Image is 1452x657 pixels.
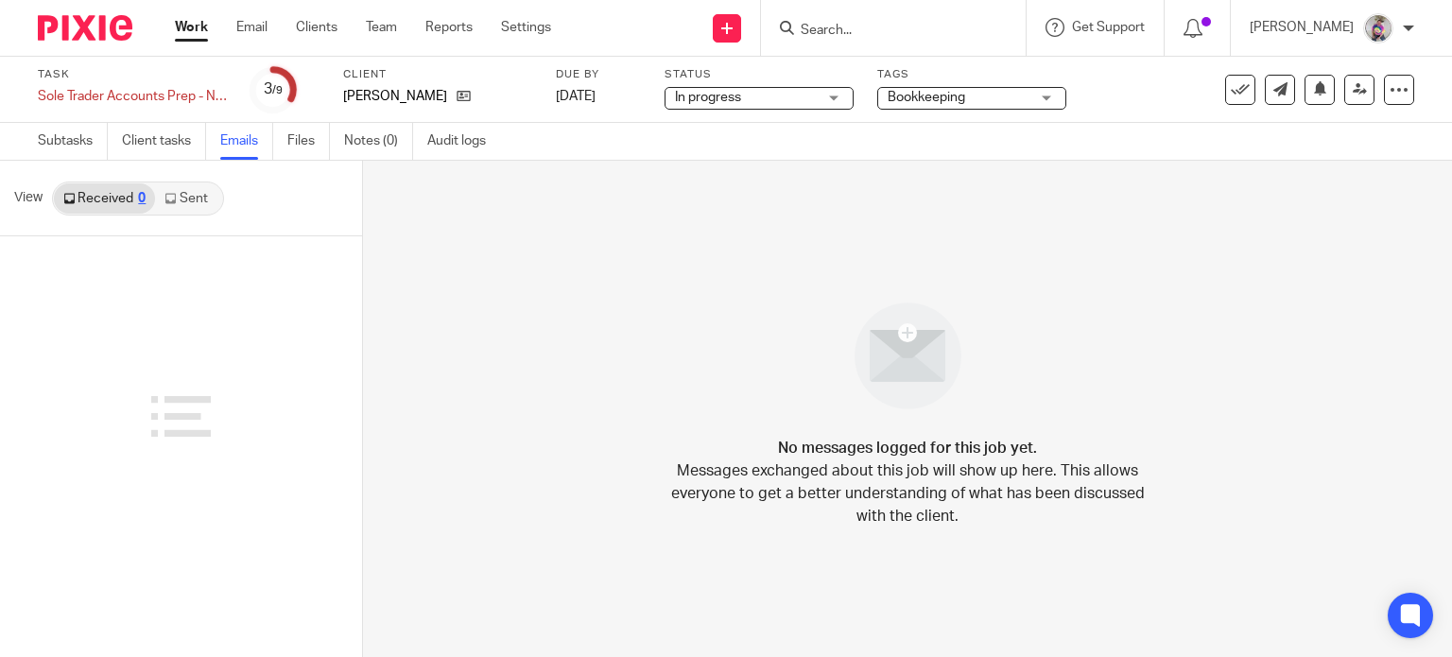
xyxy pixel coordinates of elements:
div: 3 [264,78,283,100]
a: Received0 [54,183,155,214]
label: Tags [877,67,1066,82]
span: [DATE] [556,90,596,103]
small: /9 [272,85,283,95]
h4: No messages logged for this job yet. [778,437,1037,459]
a: Subtasks [38,123,108,160]
a: Reports [425,18,473,37]
a: Clients [296,18,337,37]
a: Sent [155,183,221,214]
label: Task [38,67,227,82]
a: Files [287,123,330,160]
span: Bookkeeping [888,91,965,104]
a: Team [366,18,397,37]
span: In progress [675,91,741,104]
a: Settings [501,18,551,37]
img: image [842,290,974,422]
span: Get Support [1072,21,1145,34]
a: Client tasks [122,123,206,160]
p: Messages exchanged about this job will show up here. This allows everyone to get a better underst... [657,459,1158,527]
input: Search [799,23,969,40]
img: DBTieDye.jpg [1363,13,1393,43]
label: Status [665,67,854,82]
a: Notes (0) [344,123,413,160]
div: 0 [138,192,146,205]
img: Pixie [38,15,132,41]
p: [PERSON_NAME] [1250,18,1354,37]
a: Work [175,18,208,37]
label: Due by [556,67,641,82]
p: [PERSON_NAME] [343,87,447,106]
span: View [14,188,43,208]
a: Emails [220,123,273,160]
a: Email [236,18,268,37]
div: Sole Trader Accounts Prep - New [38,87,227,106]
label: Client [343,67,532,82]
a: Audit logs [427,123,500,160]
